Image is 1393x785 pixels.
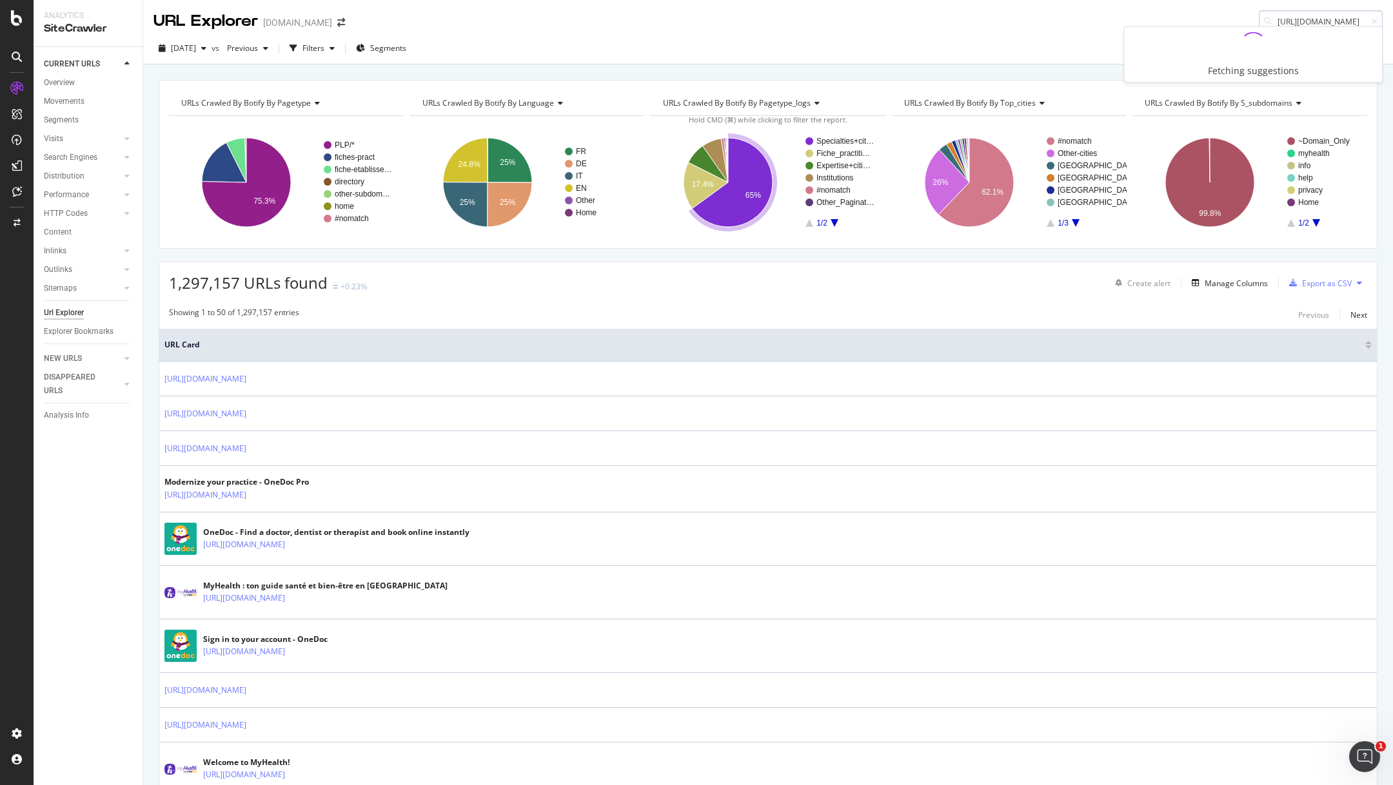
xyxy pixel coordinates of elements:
[44,409,89,422] div: Analysis Info
[153,38,212,59] button: [DATE]
[44,10,132,21] div: Analytics
[410,126,645,238] svg: A chart.
[663,97,811,108] span: URLs Crawled By Botify By pagetype_logs
[1058,161,1138,170] text: [GEOGRAPHIC_DATA]
[422,97,554,108] span: URLs Crawled By Botify By language
[169,307,299,322] div: Showing 1 to 50 of 1,297,157 entries
[1058,173,1138,182] text: [GEOGRAPHIC_DATA]
[576,208,597,217] text: Home
[1298,186,1323,195] text: privacy
[500,158,515,167] text: 25%
[420,93,633,113] h4: URLs Crawled By Botify By language
[651,126,885,238] div: A chart.
[44,325,133,338] a: Explorer Bookmarks
[1298,149,1330,158] text: myhealth
[164,407,246,420] a: [URL][DOMAIN_NAME]
[335,165,392,174] text: fiche-etablisse…
[341,281,367,292] div: +0.23%
[337,18,345,27] div: arrow-right-arrow-left
[164,476,309,488] div: Modernize your practice - OneDoc Pro
[44,282,77,295] div: Sitemaps
[576,196,595,205] text: Other
[44,409,133,422] a: Analysis Info
[576,184,587,193] text: EN
[164,684,246,697] a: [URL][DOMAIN_NAME]
[1298,309,1329,320] div: Previous
[1349,741,1380,772] iframe: Intercom live chat
[44,188,121,202] a: Performance
[1058,198,1138,207] text: [GEOGRAPHIC_DATA]
[44,170,121,183] a: Distribution
[1145,97,1292,108] span: URLs Crawled By Botify By s_subdomains
[44,226,72,239] div: Content
[816,198,874,207] text: Other_Paginat…
[212,43,222,53] span: vs
[44,21,132,36] div: SiteCrawler
[164,719,246,732] a: [URL][DOMAIN_NAME]
[263,16,332,29] div: [DOMAIN_NAME]
[816,149,870,158] text: Fiche_practiti…
[746,191,761,200] text: 65%
[1208,64,1299,77] div: Fetching suggestions
[335,141,355,150] text: PLP/*
[179,93,392,113] h4: URLs Crawled By Botify By pagetype
[370,43,406,53] span: Segments
[333,285,338,289] img: Equal
[44,282,121,295] a: Sitemaps
[164,523,197,555] img: main image
[181,97,311,108] span: URLs Crawled By Botify By pagetype
[1299,218,1310,228] text: 1/2
[222,38,273,59] button: Previous
[576,147,586,156] text: FR
[203,527,469,538] div: OneDoc - Find a doctor, dentist or therapist and book online instantly
[44,113,79,127] div: Segments
[576,159,587,168] text: DE
[44,132,63,146] div: Visits
[203,757,341,768] div: Welcome to MyHealth!
[44,263,72,276] div: Outlinks
[1205,278,1268,289] div: Manage Columns
[892,126,1127,238] svg: A chart.
[169,272,328,293] span: 1,297,157 URLs found
[335,214,369,223] text: #nomatch
[44,95,84,108] div: Movements
[459,198,475,207] text: 25%
[576,171,583,180] text: IT
[44,352,121,365] a: NEW URLS
[164,630,197,662] img: main image
[933,178,948,187] text: 26%
[500,198,515,207] text: 25%
[1376,741,1386,751] span: 1
[171,43,196,53] span: 2025 Sep. 5th
[1298,173,1313,182] text: help
[1058,218,1069,228] text: 1/3
[44,76,75,90] div: Overview
[902,93,1115,113] h4: URLs Crawled By Botify By top_cities
[1298,307,1329,322] button: Previous
[1127,278,1171,289] div: Create alert
[1298,161,1311,170] text: info
[1110,273,1171,293] button: Create alert
[816,137,874,146] text: Specialties+cit…
[44,188,89,202] div: Performance
[1298,198,1319,207] text: Home
[44,57,100,71] div: CURRENT URLS
[44,170,84,183] div: Distribution
[816,218,827,228] text: 1/2
[44,226,133,239] a: Content
[153,10,258,32] div: URL Explorer
[44,207,121,220] a: HTTP Codes
[1187,275,1268,291] button: Manage Columns
[169,126,404,238] svg: A chart.
[44,306,133,320] a: Url Explorer
[44,371,121,398] a: DISAPPEARED URLS
[164,339,1362,351] span: URL Card
[1350,307,1367,322] button: Next
[689,115,847,124] span: Hold CMD (⌘) while clicking to filter the report.
[302,43,324,53] div: Filters
[335,189,390,199] text: other-subdom…
[1298,137,1350,146] text: ~Domain_Only
[203,768,285,781] a: [URL][DOMAIN_NAME]
[816,186,851,195] text: #nomatch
